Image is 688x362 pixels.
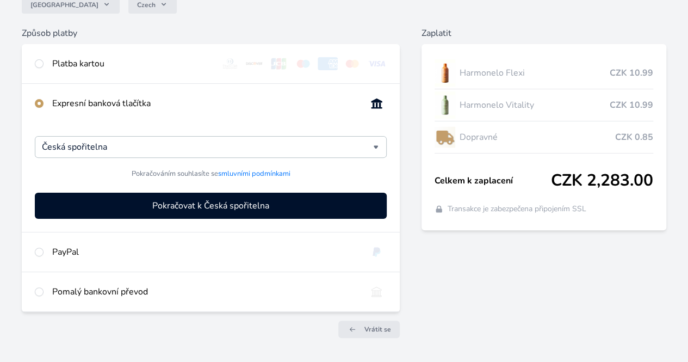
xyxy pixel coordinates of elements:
[367,285,387,298] img: bankTransfer_IBAN.svg
[364,325,391,334] span: Vrátit se
[52,57,212,70] div: Platba kartou
[448,204,586,214] span: Transakce je zabezpečena připojením SSL
[460,99,610,112] span: Harmonelo Vitality
[137,1,156,9] span: Czech
[367,97,387,110] img: onlineBanking_CZ.svg
[244,57,264,70] img: discover.svg
[22,27,400,40] h6: Způsob platby
[318,57,338,70] img: amex.svg
[220,57,240,70] img: diners.svg
[218,169,290,179] a: smluvními podmínkami
[132,169,290,179] span: Pokračováním souhlasíte se
[52,246,358,259] div: PayPal
[422,27,666,40] h6: Zaplatit
[52,97,358,110] div: Expresní banková tlačítka
[42,140,373,154] input: Hledat...
[152,199,269,212] span: Pokračovat k Česká spořitelna
[460,66,610,79] span: Harmonelo Flexi
[435,174,551,187] span: Celkem k zaplacení
[610,99,653,112] span: CZK 10.99
[35,136,387,158] div: Česká spořitelna
[293,57,313,70] img: maestro.svg
[435,59,455,87] img: CLEAN_FLEXI_se_stinem_x-hi_(1)-lo.jpg
[551,171,653,191] span: CZK 2,283.00
[610,66,653,79] span: CZK 10.99
[435,91,455,119] img: CLEAN_VITALITY_se_stinem_x-lo.jpg
[52,285,358,298] div: Pomalý bankovní převod
[30,1,98,9] span: [GEOGRAPHIC_DATA]
[35,193,387,219] button: Pokračovat k Česká spořitelna
[342,57,362,70] img: mc.svg
[367,246,387,259] img: paypal.svg
[338,321,400,338] a: Vrátit se
[460,131,615,144] span: Dopravné
[367,57,387,70] img: visa.svg
[435,124,455,151] img: delivery-lo.png
[269,57,289,70] img: jcb.svg
[615,131,653,144] span: CZK 0.85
